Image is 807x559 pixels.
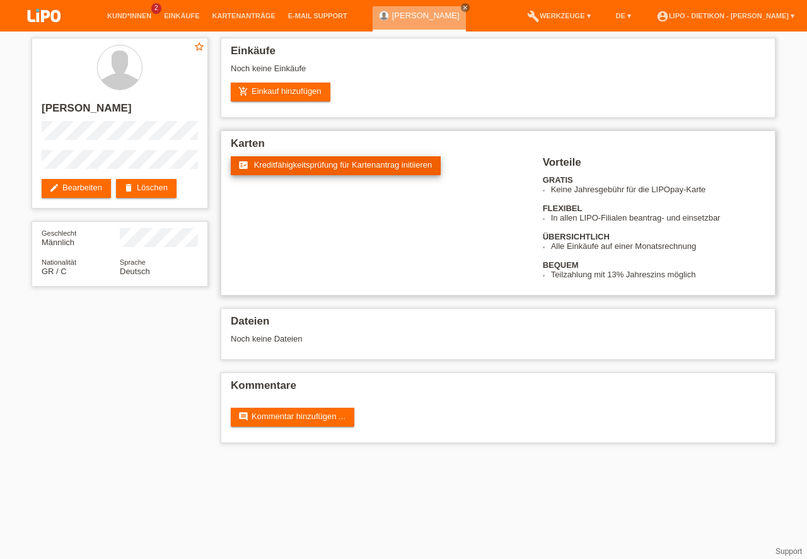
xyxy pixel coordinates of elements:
li: Alle Einkäufe auf einer Monatsrechnung [551,241,765,251]
b: FLEXIBEL [543,204,583,213]
a: deleteLöschen [116,179,177,198]
a: [PERSON_NAME] [392,11,460,20]
a: account_circleLIPO - Dietikon - [PERSON_NAME] ▾ [650,12,801,20]
h2: Karten [231,137,765,156]
span: Geschlecht [42,229,76,237]
h2: Dateien [231,315,765,334]
b: BEQUEM [543,260,579,270]
h2: Kommentare [231,379,765,398]
div: Noch keine Einkäufe [231,64,765,83]
a: star_border [194,41,205,54]
li: In allen LIPO-Filialen beantrag- und einsetzbar [551,213,765,222]
a: LIPO pay [13,26,76,35]
i: fact_check [238,160,248,170]
a: commentKommentar hinzufügen ... [231,408,354,427]
a: Support [775,547,802,556]
span: 2 [151,3,161,14]
a: E-Mail Support [282,12,354,20]
i: close [462,4,468,11]
b: GRATIS [543,175,573,185]
i: delete [124,183,134,193]
a: close [461,3,470,12]
h2: Vorteile [543,156,765,175]
i: build [527,10,540,23]
i: account_circle [656,10,669,23]
span: Sprache [120,258,146,266]
span: Kreditfähigkeitsprüfung für Kartenantrag initiieren [254,160,433,170]
h2: Einkäufe [231,45,765,64]
i: edit [49,183,59,193]
i: star_border [194,41,205,52]
div: Männlich [42,228,120,247]
a: editBearbeiten [42,179,111,198]
li: Keine Jahresgebühr für die LIPOpay-Karte [551,185,765,194]
li: Teilzahlung mit 13% Jahreszins möglich [551,270,765,279]
a: buildWerkzeuge ▾ [521,12,597,20]
i: add_shopping_cart [238,86,248,96]
div: Noch keine Dateien [231,334,616,343]
b: ÜBERSICHTLICH [543,232,610,241]
a: add_shopping_cartEinkauf hinzufügen [231,83,330,101]
a: Kund*innen [101,12,158,20]
a: DE ▾ [610,12,637,20]
span: Griechenland / C / 17.02.2016 [42,267,67,276]
a: fact_check Kreditfähigkeitsprüfung für Kartenantrag initiieren [231,156,441,175]
h2: [PERSON_NAME] [42,102,198,121]
i: comment [238,412,248,422]
a: Einkäufe [158,12,206,20]
a: Kartenanträge [206,12,282,20]
span: Deutsch [120,267,150,276]
span: Nationalität [42,258,76,266]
